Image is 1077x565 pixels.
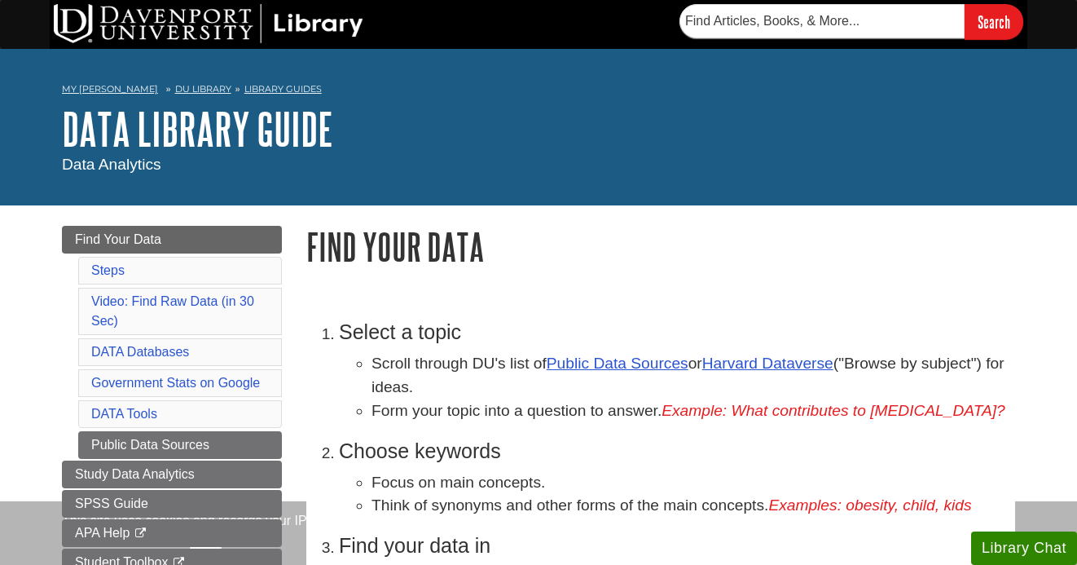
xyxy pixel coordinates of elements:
[62,519,282,547] a: APA Help
[62,78,1015,104] nav: breadcrumb
[91,294,254,328] a: Video: Find Raw Data (in 30 Sec)
[339,320,1015,344] h3: Select a topic
[62,226,282,254] a: Find Your Data
[75,467,195,481] span: Study Data Analytics
[175,83,231,95] a: DU Library
[371,494,1015,518] li: Think of synonyms and other forms of the main concepts.
[662,402,1005,419] em: Example: What contributes to [MEDICAL_DATA]?
[54,4,363,43] img: DU Library
[244,83,322,95] a: Library Guides
[679,4,965,38] input: Find Articles, Books, & More...
[679,4,1023,39] form: Searches DU Library's articles, books, and more
[78,431,282,459] a: Public Data Sources
[91,345,189,359] a: DATA Databases
[768,497,971,514] em: Examples: obesity, child, kids
[134,528,147,539] i: This link opens in a new window
[75,232,161,246] span: Find Your Data
[965,4,1023,39] input: Search
[339,439,1015,463] h3: Choose keywords
[75,497,148,510] span: SPSS Guide
[702,355,833,372] a: Harvard Dataverse
[971,532,1077,565] button: Library Chat
[371,399,1015,423] li: Form your topic into a question to answer.
[62,82,158,96] a: My [PERSON_NAME]
[91,407,157,421] a: DATA Tools
[62,490,282,518] a: SPSS Guide
[547,355,688,372] a: Public Data Sources
[62,104,333,154] a: DATA Library Guide
[62,461,282,488] a: Study Data Analytics
[75,526,130,540] span: APA Help
[339,534,1015,558] h3: Find your data in
[371,352,1015,399] li: Scroll through DU's list of or ("Browse by subject") for ideas.
[306,226,1015,267] h1: Find Your Data
[371,471,1015,495] li: Focus on main concepts.
[62,156,161,173] span: Data Analytics
[91,376,260,390] a: Government Stats on Google
[91,263,125,277] a: Steps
